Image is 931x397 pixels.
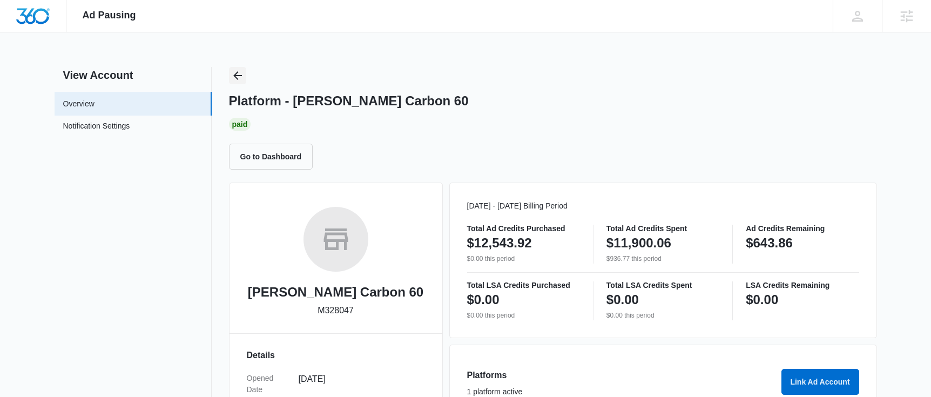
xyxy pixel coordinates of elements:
[467,369,775,382] h3: Platforms
[248,282,423,302] h2: [PERSON_NAME] Carbon 60
[781,369,859,395] button: Link Ad Account
[299,373,416,395] dd: [DATE]
[606,234,671,252] p: $11,900.06
[63,120,130,134] a: Notification Settings
[467,311,580,320] p: $0.00 this period
[467,234,532,252] p: $12,543.92
[83,10,136,21] span: Ad Pausing
[746,281,859,289] p: LSA Credits Remaining
[467,291,500,308] p: $0.00
[229,118,251,131] div: Paid
[247,349,425,362] h3: Details
[467,281,580,289] p: Total LSA Credits Purchased
[606,225,719,232] p: Total Ad Credits Spent
[606,311,719,320] p: $0.00 this period
[229,67,246,84] button: Back
[746,234,793,252] p: $643.86
[467,225,580,232] p: Total Ad Credits Purchased
[467,254,580,264] p: $0.00 this period
[55,67,212,83] h2: View Account
[606,291,639,308] p: $0.00
[229,152,320,161] a: Go to Dashboard
[606,281,719,289] p: Total LSA Credits Spent
[229,93,469,109] h1: Platform - [PERSON_NAME] Carbon 60
[229,144,313,170] button: Go to Dashboard
[318,304,354,317] p: M328047
[746,225,859,232] p: Ad Credits Remaining
[467,200,859,212] p: [DATE] - [DATE] Billing Period
[247,373,290,395] dt: Opened Date
[606,254,719,264] p: $936.77 this period
[746,291,778,308] p: $0.00
[63,98,95,110] a: Overview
